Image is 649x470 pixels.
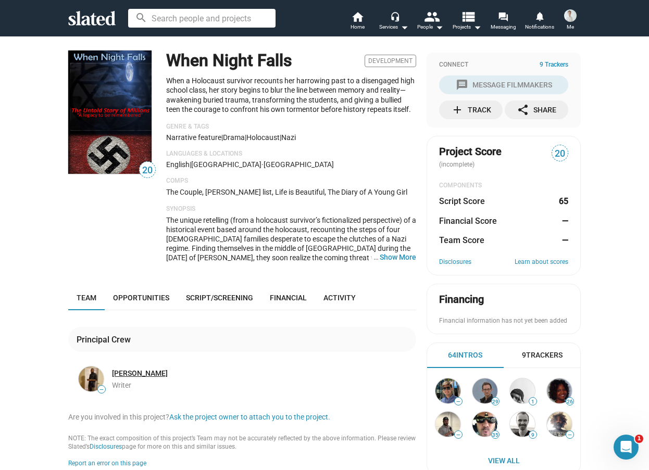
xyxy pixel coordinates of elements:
span: — [455,399,462,404]
a: View All [429,451,578,470]
span: [GEOGRAPHIC_DATA] [264,160,334,169]
a: Disclosures [439,258,471,266]
button: James BedfordMe [558,7,583,34]
button: …Show More [380,252,416,262]
mat-icon: notifications [534,11,544,21]
div: People [417,21,443,33]
dt: Team Score [439,235,484,246]
span: The unique retelling (from a holocaust survivor’s fictionalized perspective) of a historical even... [166,216,416,346]
div: Are you involved in this project? [68,412,416,422]
div: Principal Crew [77,334,135,345]
h1: When Night Falls [166,49,292,72]
span: 20 [552,147,568,161]
div: Financial information has not yet been added [439,317,568,325]
img: Andres Jimenez [435,378,460,403]
span: Messaging [491,21,516,33]
span: | [280,133,281,142]
span: | [190,160,191,169]
button: Message Filmmakers [439,75,568,94]
img: Josh Basili [547,412,572,437]
span: | [245,133,246,142]
span: 9 [529,432,536,438]
img: Brian Ellison Jr. [79,366,104,391]
span: Nazi [281,133,296,142]
a: Home [339,10,376,33]
span: Financial [270,294,307,302]
a: Team [68,285,105,310]
span: · [261,160,264,169]
dt: Financial Score [439,215,497,226]
span: Drama [223,133,245,142]
mat-icon: home [351,10,364,23]
button: Projects [448,10,485,33]
a: Notifications [521,10,558,33]
input: Search people and projects [128,9,276,28]
button: Share [505,100,568,119]
div: Track [451,100,491,119]
span: Narrative feature [166,133,221,142]
div: NOTE: The exact composition of this project’s Team may not be accurately reflected by the above i... [68,435,416,451]
div: COMPONENTS [439,182,568,190]
img: Jacqueline Ingram [547,378,572,403]
span: Me [567,21,574,33]
span: — [98,387,105,392]
img: Derek Bishé [472,378,497,403]
span: Holocaust [246,133,280,142]
dd: — [558,215,568,226]
img: Markus Adrian [510,412,535,437]
span: 1 [529,399,536,405]
button: Ask the project owner to attach you to the project. [169,412,330,422]
span: Notifications [525,21,554,33]
span: — [566,432,573,438]
span: 26 [566,399,573,405]
span: Activity [323,294,356,302]
p: Languages & Locations [166,150,416,158]
span: Opportunities [113,294,169,302]
span: Team [77,294,96,302]
mat-icon: add [451,104,464,116]
p: The Couple, [PERSON_NAME] list, Life is Beautiful, The Diary of A Young Girl [166,187,416,197]
mat-icon: message [456,79,468,91]
span: 20 [140,163,155,177]
span: | [221,133,223,142]
button: People [412,10,448,33]
a: [PERSON_NAME] [112,369,168,378]
button: Track [439,100,503,119]
a: Learn about scores [515,258,568,266]
dt: Script Score [439,196,485,207]
p: Genre & Tags [166,123,416,131]
div: Connect [439,61,568,69]
span: 29 [492,399,499,405]
mat-icon: arrow_drop_down [398,21,410,33]
mat-icon: view_list [460,9,476,24]
span: 9 Trackers [540,61,568,69]
a: Script/Screening [178,285,261,310]
span: — [455,432,462,438]
button: Services [376,10,412,33]
img: DANIEL PRADILLA DE BEDOUT [510,378,535,403]
a: Activity [315,285,364,310]
dd: 65 [558,196,568,207]
p: When a Holocaust survivor recounts her harrowing past to a disengaged high school class, her stor... [166,76,416,115]
button: Report an error on this page [68,460,146,468]
span: Development [365,55,416,67]
img: Michael Beaton [472,412,497,437]
div: 9 Trackers [522,350,563,360]
a: Messaging [485,10,521,33]
span: Projects [453,21,481,33]
a: Disclosures [90,443,122,450]
mat-icon: people [424,9,439,24]
span: 35 [492,432,499,438]
img: brandon spearman [435,412,460,437]
p: Synopsis [166,205,416,213]
div: Services [379,21,408,33]
div: 64 Intros [448,350,482,360]
mat-icon: arrow_drop_down [471,21,483,33]
span: Project Score [439,145,502,159]
span: [GEOGRAPHIC_DATA] [191,160,261,169]
span: … [369,252,380,262]
p: Comps [166,177,416,185]
span: Writer [112,381,131,389]
div: Share [517,100,556,119]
